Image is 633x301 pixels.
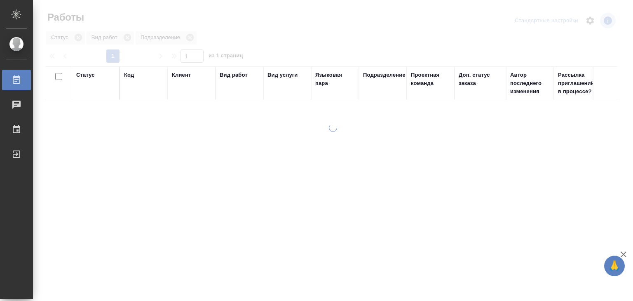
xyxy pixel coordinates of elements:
div: Вид работ [220,71,248,79]
button: 🙏 [604,256,625,276]
div: Доп. статус заказа [459,71,502,87]
div: Подразделение [363,71,406,79]
div: Автор последнего изменения [510,71,550,96]
span: 🙏 [607,257,621,275]
div: Рассылка приглашений в процессе? [558,71,598,96]
div: Код [124,71,134,79]
div: Вид услуги [267,71,298,79]
div: Языковая пара [315,71,355,87]
div: Проектная команда [411,71,450,87]
div: Статус [76,71,95,79]
div: Клиент [172,71,191,79]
